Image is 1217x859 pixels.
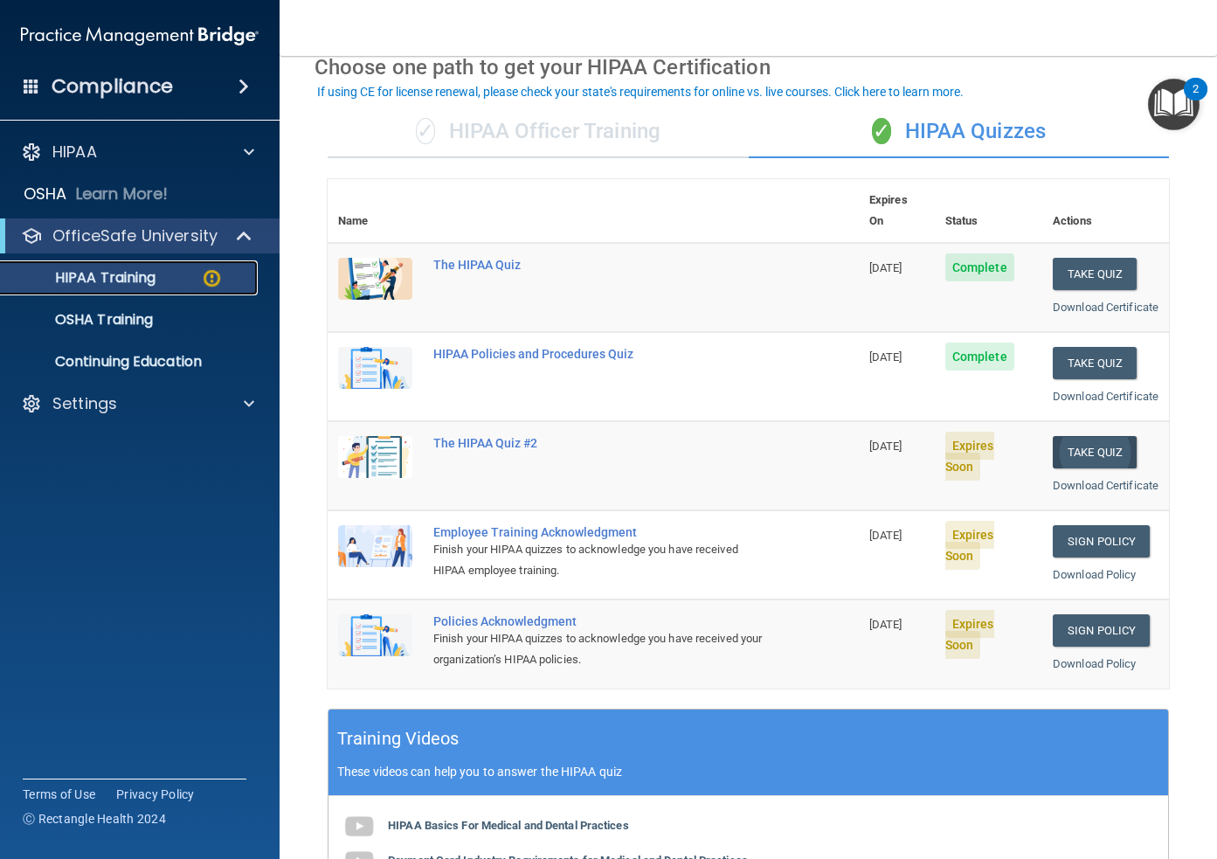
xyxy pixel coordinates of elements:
[872,118,891,144] span: ✓
[433,614,771,628] div: Policies Acknowledgment
[21,142,254,163] a: HIPAA
[416,118,435,144] span: ✓
[433,258,771,272] div: The HIPAA Quiz
[1053,390,1158,403] a: Download Certificate
[337,724,460,754] h5: Training Videos
[1053,657,1137,670] a: Download Policy
[869,261,902,274] span: [DATE]
[1053,525,1150,558] a: Sign Policy
[433,539,771,581] div: Finish your HIPAA quizzes to acknowledge you have received HIPAA employee training.
[21,393,254,414] a: Settings
[869,350,902,364] span: [DATE]
[945,521,994,570] span: Expires Soon
[52,74,173,99] h4: Compliance
[1148,79,1200,130] button: Open Resource Center, 2 new notifications
[24,184,67,204] p: OSHA
[52,142,97,163] p: HIPAA
[52,225,218,246] p: OfficeSafe University
[328,179,423,243] th: Name
[945,432,994,481] span: Expires Soon
[945,253,1014,281] span: Complete
[935,179,1042,243] th: Status
[1053,614,1150,647] a: Sign Policy
[1193,89,1199,112] div: 2
[859,179,935,243] th: Expires On
[342,809,377,844] img: gray_youtube_icon.38fcd6cc.png
[315,42,1182,93] div: Choose one path to get your HIPAA Certification
[945,343,1014,371] span: Complete
[201,267,223,289] img: warning-circle.0cc9ac19.png
[749,106,1170,158] div: HIPAA Quizzes
[21,18,259,53] img: PMB logo
[52,393,117,414] p: Settings
[317,86,964,98] div: If using CE for license renewal, please check your state's requirements for online vs. live cours...
[945,610,994,659] span: Expires Soon
[11,353,250,371] p: Continuing Education
[1053,436,1137,468] button: Take Quiz
[433,436,771,450] div: The HIPAA Quiz #2
[433,525,771,539] div: Employee Training Acknowledgment
[1053,479,1158,492] a: Download Certificate
[869,529,902,542] span: [DATE]
[23,810,166,828] span: Ⓒ Rectangle Health 2024
[315,83,966,100] button: If using CE for license renewal, please check your state's requirements for online vs. live cours...
[337,765,1159,779] p: These videos can help you to answer the HIPAA quiz
[869,618,902,631] span: [DATE]
[1053,301,1158,314] a: Download Certificate
[869,440,902,453] span: [DATE]
[23,786,95,803] a: Terms of Use
[76,184,169,204] p: Learn More!
[21,225,253,246] a: OfficeSafe University
[11,311,153,329] p: OSHA Training
[388,819,629,832] b: HIPAA Basics For Medical and Dental Practices
[1053,258,1137,290] button: Take Quiz
[433,347,771,361] div: HIPAA Policies and Procedures Quiz
[1053,568,1137,581] a: Download Policy
[433,628,771,670] div: Finish your HIPAA quizzes to acknowledge you have received your organization’s HIPAA policies.
[1053,347,1137,379] button: Take Quiz
[116,786,195,803] a: Privacy Policy
[11,269,156,287] p: HIPAA Training
[328,106,749,158] div: HIPAA Officer Training
[1042,179,1169,243] th: Actions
